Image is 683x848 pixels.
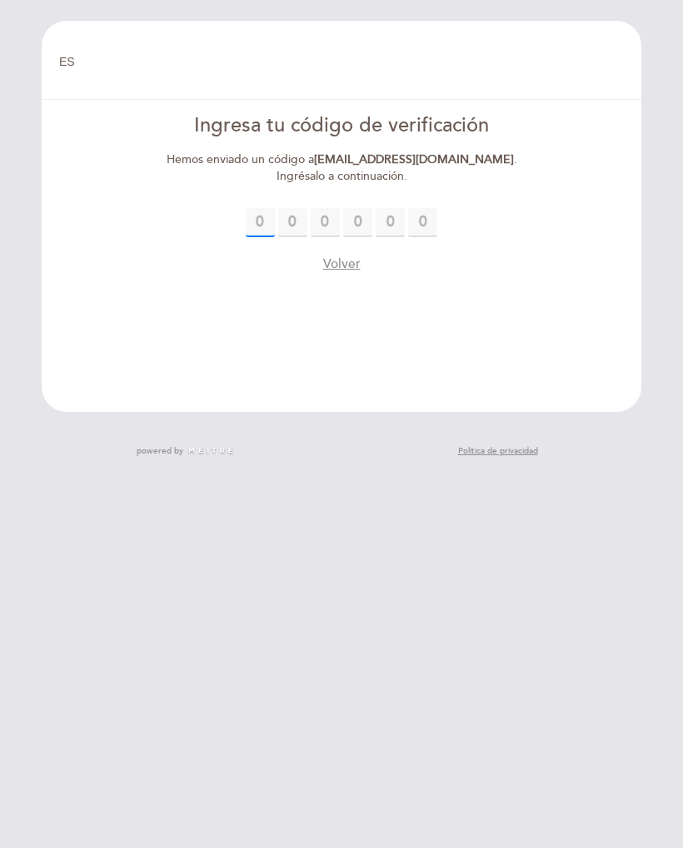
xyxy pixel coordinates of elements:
input: 0 [278,208,307,237]
button: Volver [323,255,361,274]
a: Política de privacidad [458,445,538,457]
input: 0 [343,208,372,237]
div: Hemos enviado un código a . Ingrésalo a continuación. [162,151,520,185]
div: Ingresa tu código de verificación [162,112,520,140]
a: powered by [137,445,235,457]
input: 0 [246,208,275,237]
img: MEITRE [187,447,235,455]
span: powered by [137,445,183,457]
input: 0 [376,208,405,237]
input: 0 [408,208,437,237]
strong: [EMAIL_ADDRESS][DOMAIN_NAME] [314,152,514,166]
input: 0 [311,208,340,237]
